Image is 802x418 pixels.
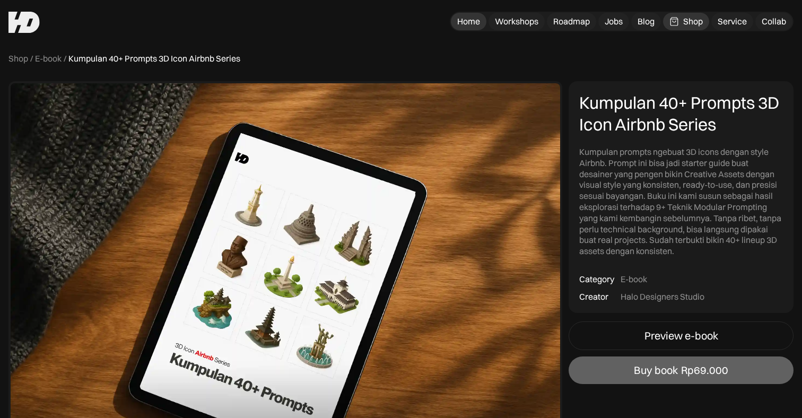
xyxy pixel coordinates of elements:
a: Workshops [489,13,545,30]
a: Roadmap [547,13,596,30]
a: Collab [755,13,792,30]
a: Jobs [598,13,629,30]
div: / [64,53,66,64]
div: Buy book [634,364,678,377]
a: Preview e-book [569,321,794,350]
div: Service [718,16,747,27]
a: Buy bookRp69.000 [569,356,794,384]
div: / [30,53,33,64]
a: Shop [8,53,28,64]
div: Home [457,16,480,27]
div: Halo Designers Studio [621,291,704,302]
div: E-book [621,274,647,285]
a: Home [451,13,486,30]
div: Blog [638,16,655,27]
div: Category [579,274,614,285]
div: Kumpulan 40+ Prompts 3D Icon Airbnb Series [68,53,240,64]
div: Workshops [495,16,538,27]
a: E-book [35,53,62,64]
div: Rp69.000 [681,364,728,377]
a: Blog [631,13,661,30]
div: Collab [762,16,786,27]
div: Creator [579,291,608,302]
div: Kumpulan 40+ Prompts 3D Icon Airbnb Series [579,92,783,136]
div: Roadmap [553,16,590,27]
div: Preview e-book [644,329,718,342]
a: Shop [663,13,709,30]
div: Shop [683,16,703,27]
a: Service [711,13,753,30]
div: Jobs [605,16,623,27]
div: Kumpulan prompts ngebuat 3D icons dengan style Airbnb. Prompt ini bisa jadi starter guide buat de... [579,146,783,257]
